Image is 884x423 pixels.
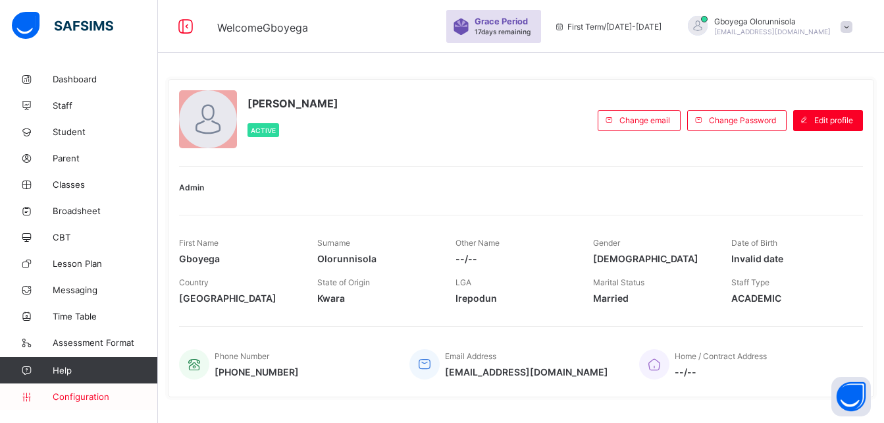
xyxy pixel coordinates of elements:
span: LGA [455,277,471,287]
span: Parent [53,153,158,163]
span: Admin [179,183,204,192]
span: 17 days remaining [475,28,531,36]
span: Email Address [445,351,496,361]
img: safsims [12,12,113,40]
span: [PERSON_NAME] [247,97,338,110]
span: Kwara [317,293,436,304]
span: Irepodun [455,293,574,304]
span: Change email [619,115,670,125]
span: session/term information [554,22,662,32]
span: Welcome Gboyega [217,21,308,34]
span: Edit profile [814,115,853,125]
span: Staff Type [731,277,769,287]
span: Dashboard [53,74,158,84]
span: Gboyega [179,253,298,264]
span: [DEMOGRAPHIC_DATA] [593,253,712,264]
span: Student [53,127,158,137]
span: Assessment Format [53,337,158,348]
span: Gboyega Olorunnisola [714,16,831,26]
span: Configuration [53,391,157,402]
span: [PHONE_NUMBER] [215,366,299,378]
span: Phone Number [215,351,269,361]
span: Marital Status [593,277,644,287]
span: Gender [593,238,620,248]
span: State of Origin [317,277,370,287]
span: --/-- [675,366,767,378]
span: ACADEMIC [731,293,850,304]
span: [EMAIL_ADDRESS][DOMAIN_NAME] [714,28,831,36]
div: GboyegaOlorunnisola [675,16,859,38]
button: Open asap [831,377,871,416]
span: Broadsheet [53,206,158,216]
span: Time Table [53,311,158,322]
span: Olorunnisola [317,253,436,264]
span: Staff [53,100,158,111]
span: Active [251,127,276,134]
span: Date of Birth [731,238,777,248]
span: Home / Contract Address [675,351,767,361]
img: sticker-purple.71386a28dfed39d6af7621340158ba97.svg [453,18,469,35]
span: Invalid date [731,253,850,264]
span: Married [593,293,712,304]
span: --/-- [455,253,574,264]
span: Lesson Plan [53,258,158,269]
span: [GEOGRAPHIC_DATA] [179,293,298,304]
span: Messaging [53,285,158,295]
span: Grace Period [475,16,528,26]
span: Country [179,277,209,287]
span: Surname [317,238,350,248]
span: [EMAIL_ADDRESS][DOMAIN_NAME] [445,366,608,378]
span: Other Name [455,238,500,248]
span: Help [53,365,157,376]
span: Change Password [709,115,776,125]
span: Classes [53,179,158,190]
span: First Name [179,238,219,248]
span: CBT [53,232,158,242]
